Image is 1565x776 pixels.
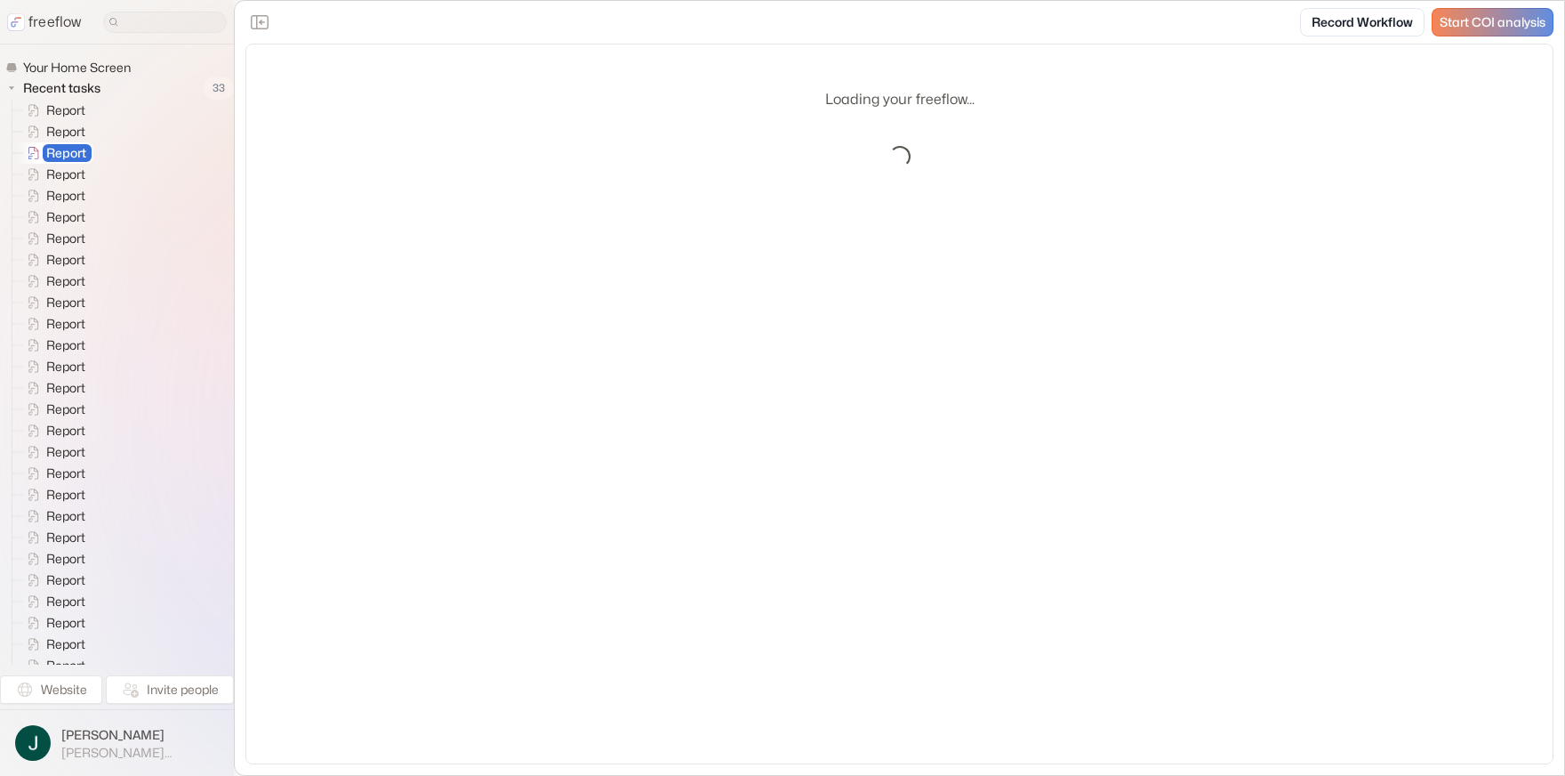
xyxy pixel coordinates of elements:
[43,507,91,525] span: Report
[43,614,91,632] span: Report
[43,593,91,610] span: Report
[61,726,219,744] span: [PERSON_NAME]
[12,121,92,142] a: Report
[12,612,92,634] a: Report
[20,59,136,77] span: Your Home Screen
[12,335,92,356] a: Report
[245,8,274,36] button: Close the sidebar
[43,486,91,504] span: Report
[43,294,91,311] span: Report
[1440,15,1545,30] span: Start COI analysis
[43,123,91,141] span: Report
[43,657,91,675] span: Report
[43,422,91,440] span: Report
[1432,8,1553,36] a: Start COI analysis
[43,101,91,119] span: Report
[12,292,92,313] a: Report
[43,550,91,568] span: Report
[11,721,223,765] button: [PERSON_NAME][PERSON_NAME][EMAIL_ADDRESS]
[43,465,91,482] span: Report
[12,313,92,335] a: Report
[825,89,975,110] p: Loading your freeflow...
[12,484,92,505] a: Report
[43,529,91,546] span: Report
[43,358,91,376] span: Report
[12,249,92,271] a: Report
[12,527,92,548] a: Report
[43,379,91,397] span: Report
[43,315,91,333] span: Report
[12,420,92,441] a: Report
[12,570,92,591] a: Report
[43,144,92,162] span: Report
[12,206,92,228] a: Report
[12,142,93,164] a: Report
[61,745,219,761] span: [PERSON_NAME][EMAIL_ADDRESS]
[43,251,91,269] span: Report
[7,12,82,33] a: freeflow
[1300,8,1425,36] a: Record Workflow
[43,571,91,589] span: Report
[12,100,92,121] a: Report
[43,230,91,247] span: Report
[43,187,91,205] span: Report
[43,443,91,461] span: Report
[204,77,234,100] span: 33
[12,548,92,570] a: Report
[12,441,92,463] a: Report
[43,400,91,418] span: Report
[5,59,138,77] a: Your Home Screen
[28,12,82,33] p: freeflow
[12,591,92,612] a: Report
[12,505,92,527] a: Report
[43,272,91,290] span: Report
[12,399,92,420] a: Report
[12,356,92,377] a: Report
[12,271,92,292] a: Report
[43,166,91,183] span: Report
[12,463,92,484] a: Report
[12,634,92,655] a: Report
[12,228,92,249] a: Report
[43,336,91,354] span: Report
[12,164,92,185] a: Report
[12,377,92,399] a: Report
[12,185,92,206] a: Report
[15,725,51,761] img: profile
[43,208,91,226] span: Report
[5,77,108,99] button: Recent tasks
[106,675,234,704] button: Invite people
[20,79,106,97] span: Recent tasks
[12,655,92,676] a: Report
[43,635,91,653] span: Report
